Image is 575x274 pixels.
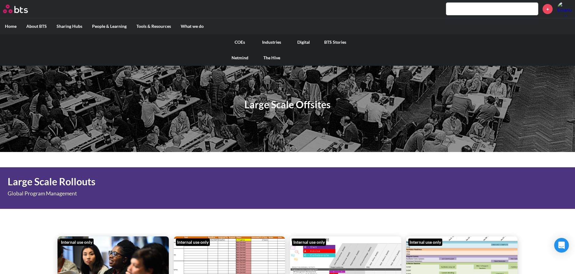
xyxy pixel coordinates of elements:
[60,239,94,246] div: Internal use only
[21,18,52,34] label: About BTS
[557,2,572,16] img: Emanuele Scotti
[176,239,210,246] div: Internal use only
[176,18,209,34] label: What we do
[132,18,176,34] label: Tools & Resources
[3,5,28,13] img: BTS Logo
[292,239,326,246] div: Internal use only
[3,5,39,13] a: Go home
[408,239,442,246] div: Internal use only
[8,191,321,196] p: Global Program Management
[554,238,569,253] div: Open Intercom Messenger
[87,18,132,34] label: People & Learning
[557,2,572,16] a: Profile
[543,4,553,14] a: +
[8,175,399,189] h1: Large Scale Rollouts
[52,18,87,34] label: Sharing Hubs
[244,98,331,112] h1: Large Scale Offsites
